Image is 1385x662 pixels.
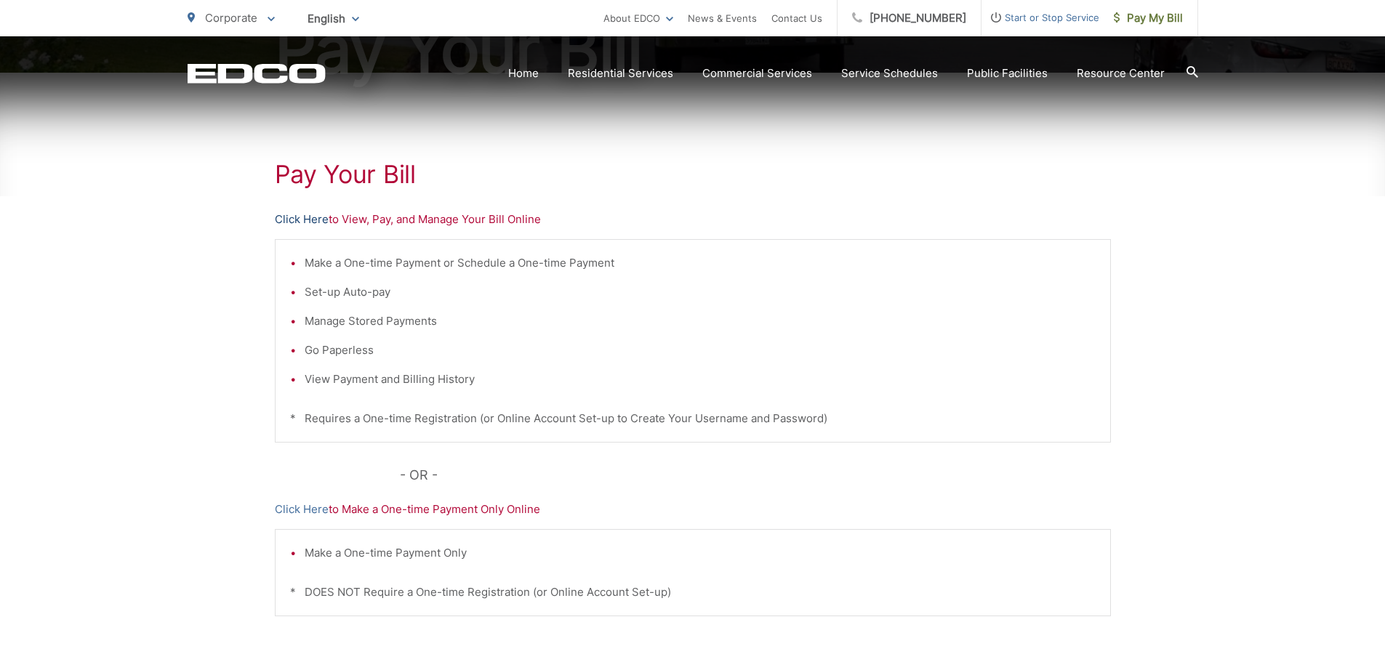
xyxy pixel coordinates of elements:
a: Click Here [275,501,329,518]
p: to Make a One-time Payment Only Online [275,501,1111,518]
li: Make a One-time Payment or Schedule a One-time Payment [305,254,1096,272]
p: * Requires a One-time Registration (or Online Account Set-up to Create Your Username and Password) [290,410,1096,427]
li: Manage Stored Payments [305,312,1096,330]
h1: Pay Your Bill [275,160,1111,189]
li: View Payment and Billing History [305,371,1096,388]
p: to View, Pay, and Manage Your Bill Online [275,211,1111,228]
a: Residential Services [568,65,673,82]
span: Corporate [205,11,257,25]
a: Resource Center [1077,65,1165,82]
span: Pay My Bill [1114,9,1183,27]
a: Home [508,65,539,82]
a: Commercial Services [702,65,812,82]
a: Public Facilities [967,65,1048,82]
a: Service Schedules [841,65,938,82]
a: Contact Us [771,9,822,27]
a: EDCD logo. Return to the homepage. [188,63,326,84]
p: - OR - [400,464,1111,486]
span: English [297,6,370,31]
p: * DOES NOT Require a One-time Registration (or Online Account Set-up) [290,584,1096,601]
li: Set-up Auto-pay [305,283,1096,301]
a: News & Events [688,9,757,27]
a: About EDCO [603,9,673,27]
a: Click Here [275,211,329,228]
li: Go Paperless [305,342,1096,359]
li: Make a One-time Payment Only [305,544,1096,562]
